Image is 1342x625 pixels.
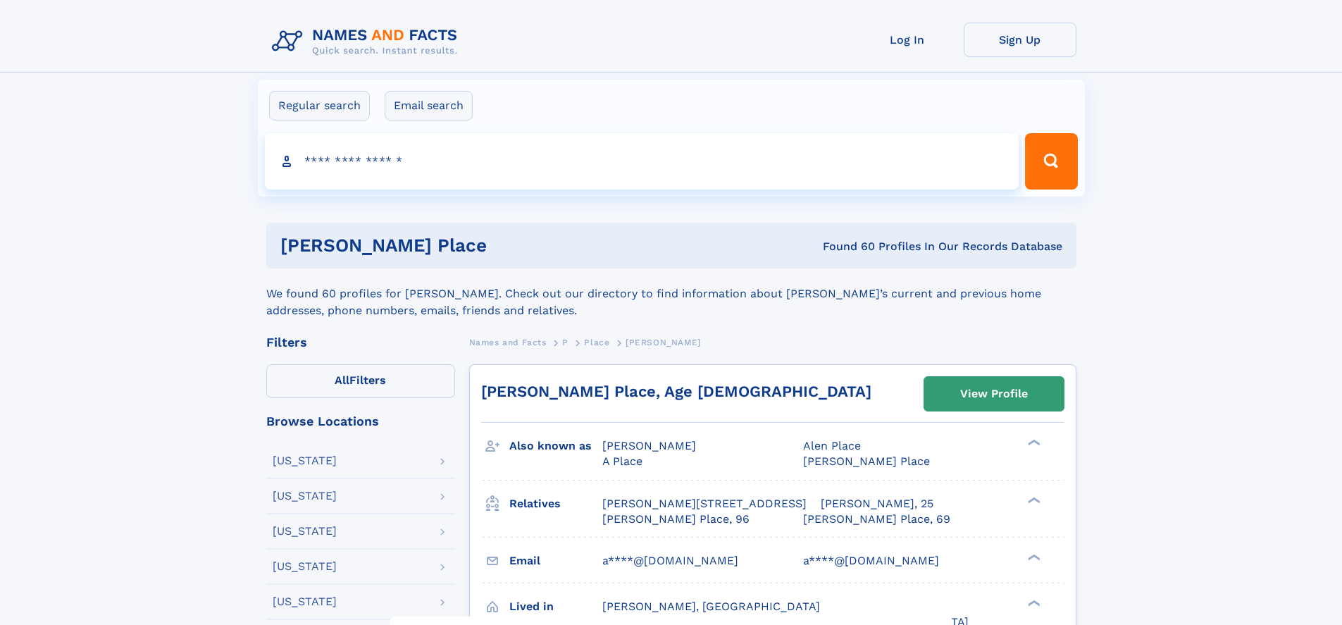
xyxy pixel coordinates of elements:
[803,439,861,452] span: Alen Place
[1024,438,1041,447] div: ❯
[469,333,547,351] a: Names and Facts
[335,373,349,387] span: All
[1024,495,1041,505] div: ❯
[385,91,473,120] label: Email search
[280,237,655,254] h1: [PERSON_NAME] place
[509,595,602,619] h3: Lived in
[562,338,569,347] span: P
[509,549,602,573] h3: Email
[654,239,1062,254] div: Found 60 Profiles In Our Records Database
[266,415,455,428] div: Browse Locations
[509,434,602,458] h3: Also known as
[851,23,964,57] a: Log In
[266,336,455,349] div: Filters
[266,364,455,398] label: Filters
[266,268,1076,319] div: We found 60 profiles for [PERSON_NAME]. Check out our directory to find information about [PERSON...
[924,377,1064,411] a: View Profile
[1024,598,1041,607] div: ❯
[481,383,871,400] a: [PERSON_NAME] Place, Age [DEMOGRAPHIC_DATA]
[273,526,337,537] div: [US_STATE]
[266,23,469,61] img: Logo Names and Facts
[273,455,337,466] div: [US_STATE]
[584,333,609,351] a: Place
[602,439,696,452] span: [PERSON_NAME]
[602,512,750,527] a: [PERSON_NAME] Place, 96
[273,596,337,607] div: [US_STATE]
[1024,552,1041,562] div: ❯
[562,333,569,351] a: P
[602,600,820,613] span: [PERSON_NAME], [GEOGRAPHIC_DATA]
[265,133,1019,190] input: search input
[1025,133,1077,190] button: Search Button
[509,492,602,516] h3: Relatives
[803,512,950,527] a: [PERSON_NAME] Place, 69
[964,23,1076,57] a: Sign Up
[821,496,933,512] a: [PERSON_NAME], 25
[584,338,609,347] span: Place
[602,454,642,468] span: A Place
[803,454,930,468] span: [PERSON_NAME] Place
[960,378,1028,410] div: View Profile
[626,338,701,347] span: [PERSON_NAME]
[269,91,370,120] label: Regular search
[273,490,337,502] div: [US_STATE]
[273,561,337,572] div: [US_STATE]
[602,496,807,512] a: [PERSON_NAME][STREET_ADDRESS]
